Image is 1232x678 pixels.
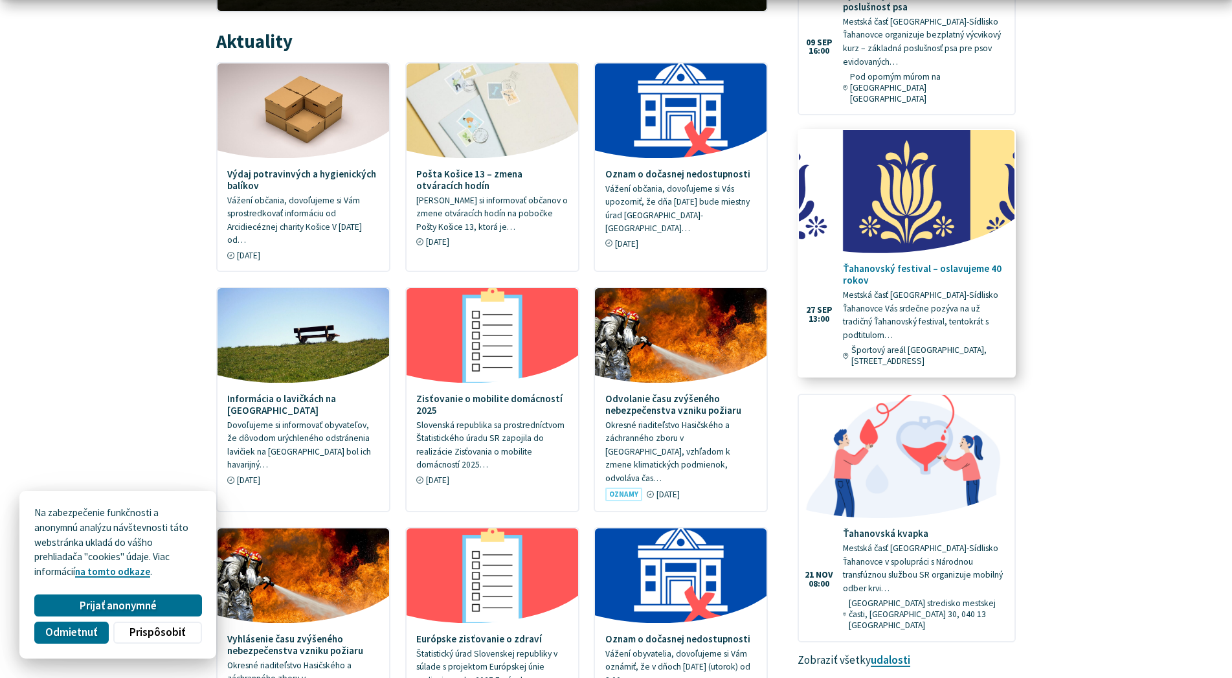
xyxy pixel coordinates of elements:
a: Odvolanie času zvýšeného nebezpečenstva vzniku požiaru Okresné riaditeľstvo Hasičského a záchrann... [595,288,767,511]
h4: Pošta Košice 13 – zmena otváracích hodín [416,168,568,192]
span: [DATE] [426,475,449,486]
h4: Oznam o dočasnej nedostupnosti [605,168,757,180]
span: Oznamy [605,488,642,501]
span: [DATE] [426,236,449,247]
h4: Oznam o dočasnej nedostupnosti [605,633,757,645]
a: Zobraziť všetky udalosti [871,653,910,667]
span: 09 [806,38,815,47]
a: Ťahanovská kvapka Mestská časť [GEOGRAPHIC_DATA]-Sídlisko Ťahanovce v spolupráci s Národnou trans... [799,395,1014,640]
p: [PERSON_NAME] si informovať občanov o zmene otváracích hodín na pobočke Pošty Košice 13, ktorá je… [416,194,568,234]
h4: Európske zisťovanie o zdraví [416,633,568,645]
p: Mestská časť [GEOGRAPHIC_DATA]-Sídlisko Ťahanovce v spolupráci s Národnou transfúznou službou SR ... [843,542,1005,595]
a: Oznam o dočasnej nedostupnosti Vážení občania, dovoľujeme si Vás upozorniť, že dňa [DATE] bude mi... [595,63,767,259]
h4: Informácia o lavičkách na [GEOGRAPHIC_DATA] [227,393,379,416]
p: Okresné riaditeľstvo Hasičského a záchranného zboru v [GEOGRAPHIC_DATA], vzhľadom k zmene klimati... [605,419,757,486]
a: Pošta Košice 13 – zmena otváracích hodín [PERSON_NAME] si informovať občanov o zmene otváracích h... [407,63,578,258]
p: Slovenská republika sa prostredníctvom Štatistického úradu SR zapojila do realizácie Zisťovania o... [416,419,568,472]
span: 13:00 [806,315,833,324]
h3: Aktuality [216,32,293,52]
span: Prispôsobiť [129,626,185,639]
h4: Ťahanovská kvapka [843,528,1005,539]
p: Mestská časť [GEOGRAPHIC_DATA]-Sídlisko Ťahanovce organizuje bezplatný výcvikový kurz – základná ... [843,16,1005,69]
p: Mestská časť [GEOGRAPHIC_DATA]-Sídlisko Ťahanovce Vás srdečne pozýva na už tradičný Ťahanovský fe... [843,289,1005,342]
span: sep [817,306,833,315]
span: 16:00 [806,47,833,56]
a: Zisťovanie o mobilite domácností 2025 Slovenská republika sa prostredníctvom Štatistického úradu ... [407,288,578,495]
span: [GEOGRAPHIC_DATA] stredisko mestskej časti, [GEOGRAPHIC_DATA] 30, 040 13 [GEOGRAPHIC_DATA] [849,598,1005,631]
span: Odmietnuť [45,626,97,639]
span: sep [817,38,833,47]
span: 08:00 [805,580,833,589]
a: Výdaj potravinvých a hygienických balíkov Vážení občania, dovoľujeme si Vám sprostredkovať inform... [218,63,389,271]
span: [DATE] [656,489,680,500]
span: [DATE] [237,250,260,261]
span: Športový areál [GEOGRAPHIC_DATA], [STREET_ADDRESS] [851,345,1005,367]
button: Prispôsobiť [113,622,201,644]
span: [DATE] [237,475,260,486]
p: Dovoľujeme si informovať obyvateľov, že dôvodom urýchleného odstránenia lavičiek na [GEOGRAPHIC_D... [227,419,379,472]
p: Na zabezpečenie funkčnosti a anonymnú analýzu návštevnosti táto webstránka ukladá do vášho prehli... [34,506,201,580]
span: [DATE] [615,238,638,249]
p: Vážení občania, dovoľujeme si Vás upozorniť, že dňa [DATE] bude miestny úrad [GEOGRAPHIC_DATA]-[G... [605,183,757,236]
button: Prijať anonymné [34,594,201,616]
p: Zobraziť všetky [798,652,1016,669]
button: Odmietnuť [34,622,108,644]
a: Ťahanovský festival – oslavujeme 40 rokov Mestská časť [GEOGRAPHIC_DATA]-Sídlisko Ťahanovce Vás s... [799,130,1014,377]
h4: Vyhlásenie času zvýšeného nebezpečenstva vzniku požiaru [227,633,379,657]
span: 21 [805,571,814,580]
h4: Výdaj potravinvých a hygienických balíkov [227,168,379,192]
span: 27 [806,306,815,315]
span: Prijať anonymné [80,599,157,613]
h4: Zisťovanie o mobilite domácností 2025 [416,393,568,416]
h4: Odvolanie času zvýšeného nebezpečenstva vzniku požiaru [605,393,757,416]
span: nov [816,571,833,580]
a: na tomto odkaze [75,565,150,578]
p: Vážení občania, dovoľujeme si Vám sprostredkovať informáciu od Arcidiecéznej charity Košice V [DA... [227,194,379,247]
a: Informácia o lavičkách na [GEOGRAPHIC_DATA] Dovoľujeme si informovať obyvateľov, že dôvodom urých... [218,288,389,495]
span: Pod oporným múrom na [GEOGRAPHIC_DATA] [GEOGRAPHIC_DATA] [850,71,1004,104]
h4: Ťahanovský festival – oslavujeme 40 rokov [843,263,1005,286]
